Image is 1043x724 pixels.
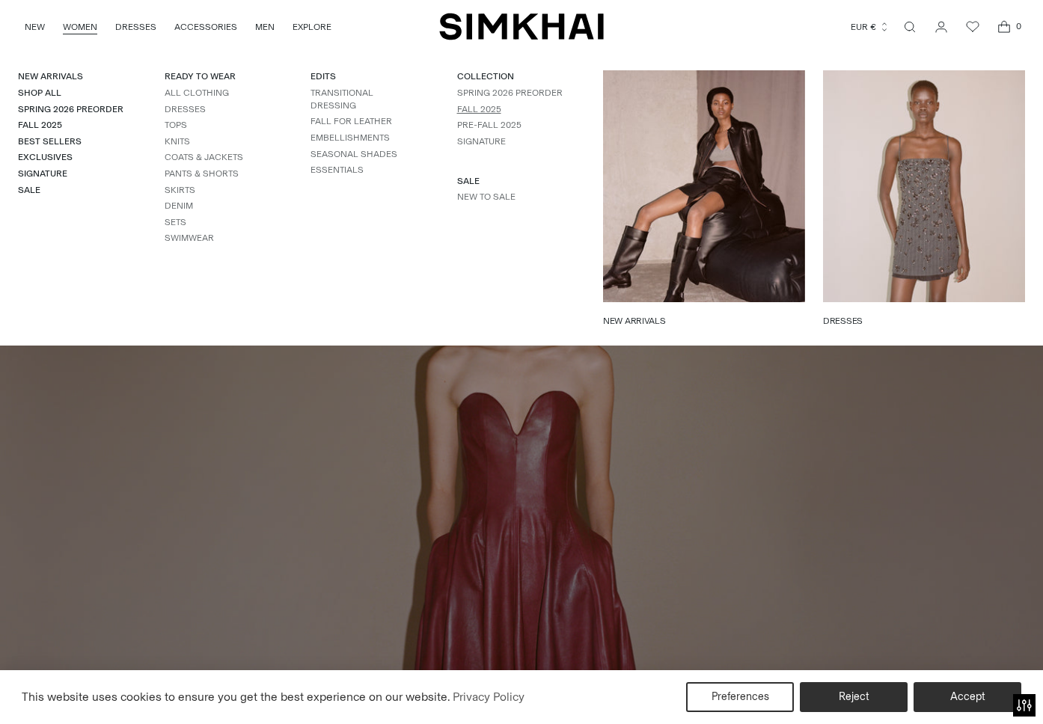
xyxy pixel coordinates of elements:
a: MEN [255,10,275,43]
a: DRESSES [115,10,156,43]
span: This website uses cookies to ensure you get the best experience on our website. [22,690,450,704]
button: Reject [800,682,908,712]
a: EXPLORE [293,10,331,43]
a: ACCESSORIES [174,10,237,43]
a: WOMEN [63,10,97,43]
a: NEW [25,10,45,43]
a: Open cart modal [989,12,1019,42]
a: Go to the account page [926,12,956,42]
button: Preferences [686,682,794,712]
button: EUR € [851,10,890,43]
a: Wishlist [958,12,988,42]
a: SIMKHAI [439,12,604,41]
a: Open search modal [895,12,925,42]
button: Accept [914,682,1021,712]
span: 0 [1012,19,1025,33]
a: Privacy Policy (opens in a new tab) [450,686,527,708]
